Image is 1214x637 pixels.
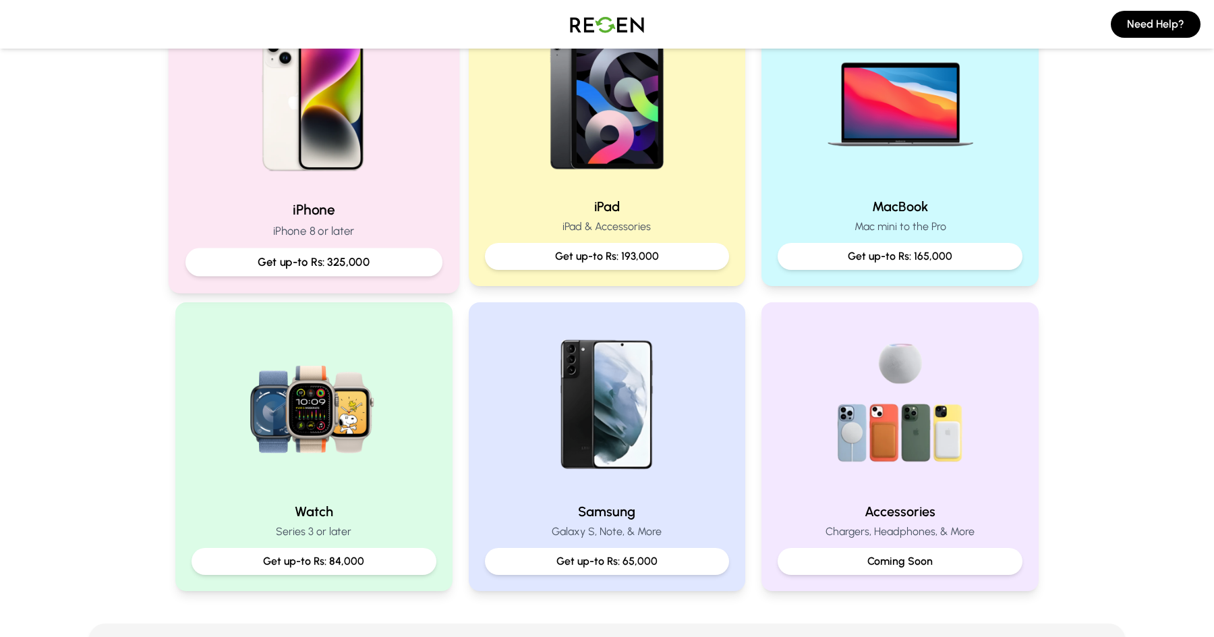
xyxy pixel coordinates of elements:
[485,197,730,216] h2: iPad
[778,502,1022,521] h2: Accessories
[496,248,719,265] p: Get up-to Rs: 193,000
[496,553,719,570] p: Get up-to Rs: 65,000
[227,318,400,491] img: Watch
[485,502,730,521] h2: Samsung
[521,318,693,491] img: Samsung
[185,200,442,219] h2: iPhone
[485,219,730,235] p: iPad & Accessories
[485,524,730,540] p: Galaxy S, Note, & More
[197,254,431,271] p: Get up-to Rs: 325,000
[778,524,1022,540] p: Chargers, Headphones, & More
[788,248,1012,265] p: Get up-to Rs: 165,000
[814,318,987,491] img: Accessories
[778,219,1022,235] p: Mac mini to the Pro
[778,197,1022,216] h2: MacBook
[223,7,405,189] img: iPhone
[202,553,426,570] p: Get up-to Rs: 84,000
[521,13,693,186] img: iPad
[1111,11,1201,38] button: Need Help?
[814,13,987,186] img: MacBook
[185,223,442,240] p: iPhone 8 or later
[788,553,1012,570] p: Coming Soon
[192,524,436,540] p: Series 3 or later
[560,5,654,43] img: Logo
[192,502,436,521] h2: Watch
